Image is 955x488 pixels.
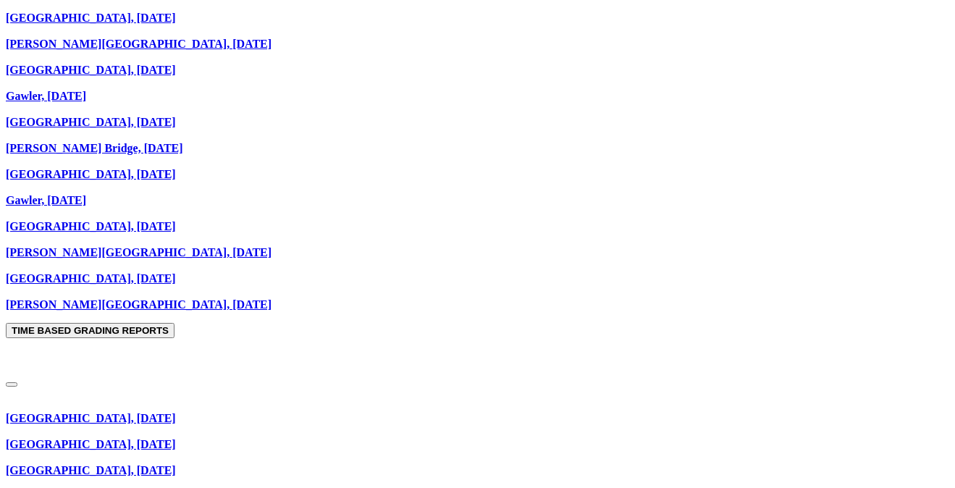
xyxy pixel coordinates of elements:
a: [PERSON_NAME] Bridge, [DATE] [6,142,183,154]
strong: TIME BASED GRADING REPORTS [12,325,169,336]
a: [PERSON_NAME][GEOGRAPHIC_DATA], [DATE] [6,246,272,258]
a: [GEOGRAPHIC_DATA], [DATE] [6,116,176,128]
a: [GEOGRAPHIC_DATA], [DATE] [6,464,176,476]
a: [GEOGRAPHIC_DATA], [DATE] [6,64,176,76]
a: [PERSON_NAME][GEOGRAPHIC_DATA], [DATE] [6,298,272,311]
a: [GEOGRAPHIC_DATA], [DATE] [6,438,176,450]
a: Gawler, [DATE] [6,90,86,102]
a: [GEOGRAPHIC_DATA], [DATE] [6,272,176,285]
a: [GEOGRAPHIC_DATA], [DATE] [6,12,176,24]
a: [GEOGRAPHIC_DATA], [DATE] [6,412,176,424]
a: Gawler, [DATE] [6,194,86,206]
a: [GEOGRAPHIC_DATA], [DATE] [6,220,176,232]
a: [GEOGRAPHIC_DATA], [DATE] [6,168,176,180]
button: TIME BASED GRADING REPORTS [6,323,174,338]
a: [PERSON_NAME][GEOGRAPHIC_DATA], [DATE] [6,38,272,50]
